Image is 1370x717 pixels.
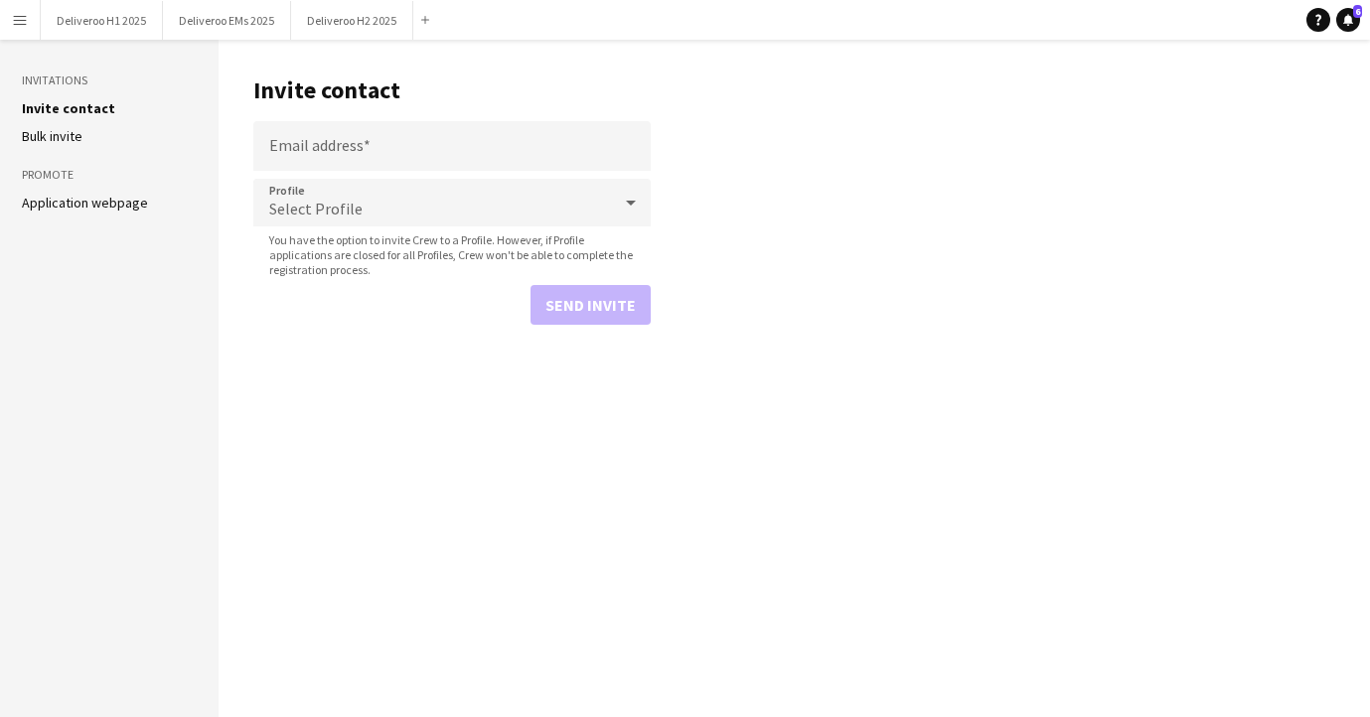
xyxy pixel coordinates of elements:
[22,166,197,184] h3: Promote
[22,72,197,89] h3: Invitations
[1353,5,1362,18] span: 6
[22,127,82,145] a: Bulk invite
[163,1,291,40] button: Deliveroo EMs 2025
[253,232,651,277] span: You have the option to invite Crew to a Profile. However, if Profile applications are closed for ...
[22,99,115,117] a: Invite contact
[41,1,163,40] button: Deliveroo H1 2025
[253,75,651,105] h1: Invite contact
[1336,8,1360,32] a: 6
[22,194,148,212] a: Application webpage
[291,1,413,40] button: Deliveroo H2 2025
[269,199,363,218] span: Select Profile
